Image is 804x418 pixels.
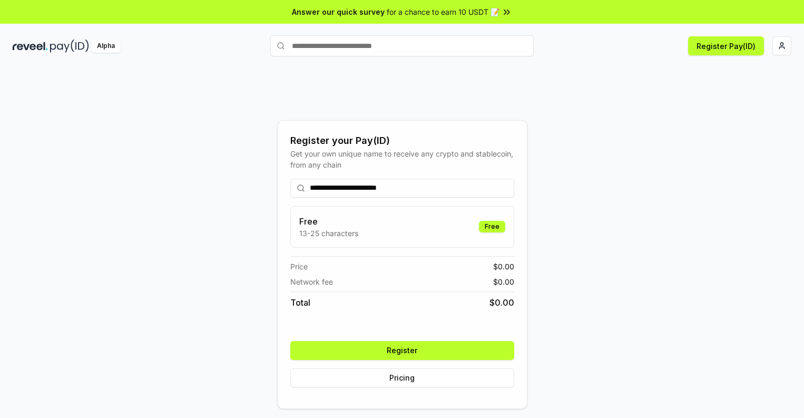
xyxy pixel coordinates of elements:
[290,261,308,272] span: Price
[493,261,514,272] span: $ 0.00
[387,6,499,17] span: for a chance to earn 10 USDT 📝
[489,296,514,309] span: $ 0.00
[50,40,89,53] img: pay_id
[290,276,333,287] span: Network fee
[290,133,514,148] div: Register your Pay(ID)
[299,228,358,239] p: 13-25 characters
[292,6,385,17] span: Answer our quick survey
[299,215,358,228] h3: Free
[479,221,505,232] div: Free
[290,341,514,360] button: Register
[13,40,48,53] img: reveel_dark
[91,40,121,53] div: Alpha
[290,368,514,387] button: Pricing
[290,148,514,170] div: Get your own unique name to receive any crypto and stablecoin, from any chain
[493,276,514,287] span: $ 0.00
[688,36,764,55] button: Register Pay(ID)
[290,296,310,309] span: Total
